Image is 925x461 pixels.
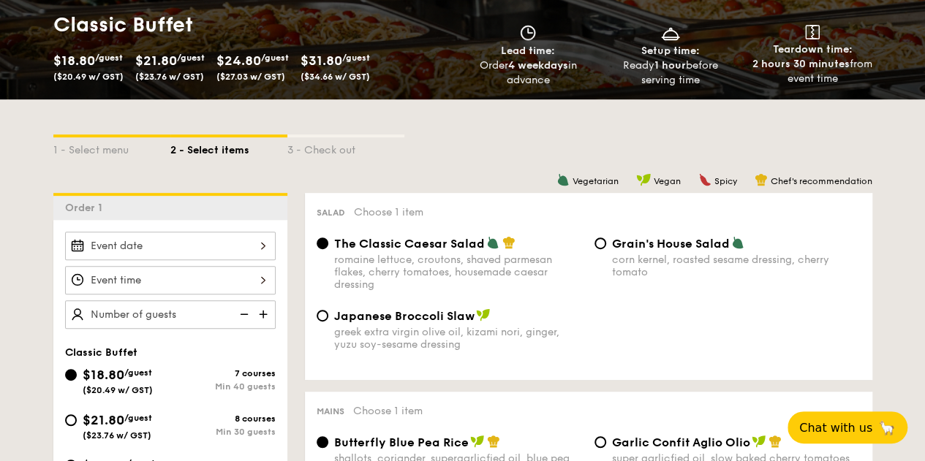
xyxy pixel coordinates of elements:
[573,176,619,186] span: Vegetarian
[654,59,686,72] strong: 1 hour
[476,308,491,321] img: icon-vegan.f8ff3823.svg
[714,176,737,186] span: Spicy
[805,25,820,39] img: icon-teardown.65201eee.svg
[788,411,907,443] button: Chat with us🦙
[636,173,651,186] img: icon-vegan.f8ff3823.svg
[605,58,736,88] div: Ready before serving time
[731,236,744,249] img: icon-vegetarian.fe4039eb.svg
[507,59,567,72] strong: 4 weekdays
[65,369,77,381] input: $18.80/guest($20.49 w/ GST)7 coursesMin 40 guests
[334,237,485,251] span: The Classic Caesar Salad
[354,206,423,218] span: Choose 1 item
[287,137,404,158] div: 3 - Check out
[177,53,205,63] span: /guest
[53,137,170,158] div: 1 - Select menu
[170,368,276,378] div: 7 courses
[301,72,370,82] span: ($34.66 w/ GST)
[334,254,583,291] div: romaine lettuce, croutons, shaved parmesan flakes, cherry tomatoes, housemade caesar dressing
[612,237,730,251] span: Grain's House Salad
[752,58,850,70] strong: 2 hours 30 minutes
[317,406,344,416] span: Mains
[65,414,77,426] input: $21.80/guest($23.76 w/ GST)8 coursesMin 30 guests
[135,53,177,69] span: $21.80
[65,266,276,294] input: Event time
[486,236,499,249] img: icon-vegetarian.fe4039eb.svg
[773,43,853,56] span: Teardown time:
[135,72,204,82] span: ($23.76 w/ GST)
[95,53,123,63] span: /guest
[232,300,254,328] img: icon-reduce.1d2dbef1.svg
[170,137,287,158] div: 2 - Select items
[660,25,682,41] img: icon-dish.430c3a2e.svg
[612,435,750,449] span: Garlic Confit Aglio Olio
[698,173,711,186] img: icon-spicy.37a8142b.svg
[594,436,606,448] input: Garlic Confit Aglio Oliosuper garlicfied oil, slow baked cherry tomatoes, garden fresh thyme
[261,53,289,63] span: /guest
[170,381,276,392] div: Min 40 guests
[65,202,108,214] span: Order 1
[755,173,768,186] img: icon-chef-hat.a58ddaea.svg
[501,45,555,57] span: Lead time:
[83,385,153,395] span: ($20.49 w/ GST)
[487,435,500,448] img: icon-chef-hat.a58ddaea.svg
[878,419,896,436] span: 🦙
[612,254,861,278] div: corn kernel, roasted sesame dressing, cherry tomato
[170,427,276,437] div: Min 30 guests
[752,435,766,448] img: icon-vegan.f8ff3823.svg
[53,53,95,69] span: $18.80
[470,435,485,448] img: icon-vegan.f8ff3823.svg
[353,405,423,417] span: Choose 1 item
[594,237,606,249] input: Grain's House Saladcorn kernel, roasted sesame dressing, cherry tomato
[771,176,872,186] span: Chef's recommendation
[83,412,124,428] span: $21.80
[334,309,475,323] span: Japanese Broccoli Slaw
[641,45,700,57] span: Setup time:
[53,72,124,82] span: ($20.49 w/ GST)
[317,237,328,249] input: The Classic Caesar Saladromaine lettuce, croutons, shaved parmesan flakes, cherry tomatoes, house...
[334,326,583,351] div: greek extra virgin olive oil, kizami nori, ginger, yuzu soy-sesame dressing
[747,57,878,86] div: from event time
[556,173,570,186] img: icon-vegetarian.fe4039eb.svg
[769,435,782,448] img: icon-chef-hat.a58ddaea.svg
[317,207,345,218] span: Salad
[254,300,276,328] img: icon-add.58712e84.svg
[65,300,276,329] input: Number of guests
[216,53,261,69] span: $24.80
[317,436,328,448] input: Butterfly Blue Pea Riceshallots, coriander, supergarlicfied oil, blue pea flower
[53,12,457,38] h1: Classic Buffet
[301,53,342,69] span: $31.80
[216,72,285,82] span: ($27.03 w/ GST)
[799,421,872,435] span: Chat with us
[170,414,276,424] div: 8 courses
[517,25,539,41] img: icon-clock.2db775ea.svg
[654,176,681,186] span: Vegan
[502,236,516,249] img: icon-chef-hat.a58ddaea.svg
[83,430,151,441] span: ($23.76 w/ GST)
[342,53,370,63] span: /guest
[83,367,124,383] span: $18.80
[463,58,594,88] div: Order in advance
[124,367,152,378] span: /guest
[334,435,469,449] span: Butterfly Blue Pea Rice
[65,346,137,359] span: Classic Buffet
[124,413,152,423] span: /guest
[317,310,328,321] input: Japanese Broccoli Slawgreek extra virgin olive oil, kizami nori, ginger, yuzu soy-sesame dressing
[65,232,276,260] input: Event date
